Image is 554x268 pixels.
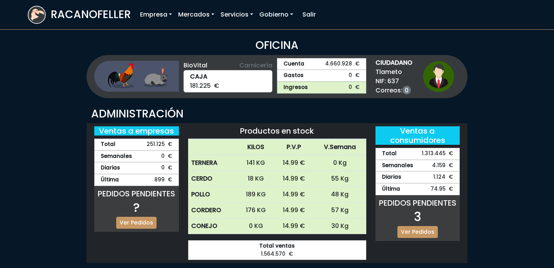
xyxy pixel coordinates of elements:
strong: Semanales [382,162,413,170]
strong: Última [101,176,119,184]
div: 4.159 € [375,160,460,172]
span: Tlameto [375,67,412,77]
div: 1.313.445 € [375,148,460,160]
a: Gobierno [256,7,296,22]
h5: PEDIDOS PENDIENTES [375,198,460,208]
td: 30 Kg [314,218,366,234]
img: ganaderia.png [94,61,179,92]
a: RACANOFELLER [28,4,131,26]
h5: PEDIDOS PENDIENTES [94,189,179,198]
td: 48 Kg [314,187,366,203]
a: Mercados [175,7,217,22]
a: Servicios [217,7,256,22]
a: Ver Pedidos [397,226,438,238]
td: 0 Kg [314,155,366,171]
th: CONEJO [188,218,238,234]
span: Carnicería [239,61,272,70]
div: BioVital [184,61,273,70]
td: 14.99 € [274,203,313,218]
h5: Ventas a empresas [94,126,179,136]
strong: Diarias [382,173,401,181]
h3: ADMINISTRACIÓN [91,107,463,121]
strong: Total [101,141,115,149]
td: 57 Kg [314,203,366,218]
td: 0 KG [238,218,274,234]
th: CORDERO [188,203,238,218]
strong: Cuenta [284,60,304,68]
h5: Productos en stock [188,126,366,136]
strong: Ingresos [284,84,308,92]
td: 141 KG [238,155,274,171]
strong: Gastos [284,72,304,80]
th: POLLO [188,187,238,203]
strong: Semanales [101,152,132,161]
strong: Diarias [101,164,120,172]
a: Gastos0 € [277,70,366,82]
td: 14.99 € [274,171,313,187]
strong: Total [382,150,397,158]
a: Ver Pedidos [116,217,157,229]
td: 18 KG [238,171,274,187]
img: ciudadano1.png [423,61,454,92]
td: 14.99 € [274,155,313,171]
a: 0 [402,86,411,94]
div: 251.125 € [94,139,179,151]
a: Cuenta4.660.928 € [277,58,366,70]
span: 3 [414,208,421,225]
div: 0 € [94,162,179,174]
td: 176 KG [238,203,274,218]
strong: CAJA [190,72,266,81]
div: 181.225 € [184,70,273,92]
td: 189 KG [238,187,274,203]
th: V.Semana [314,139,366,155]
a: Ingresos0 € [277,82,366,94]
strong: CIUDADANO [375,58,412,67]
span: NIF: 637 [375,77,412,86]
th: P.V.P [274,139,313,155]
a: Salir [299,7,319,22]
span: Correos: [375,86,412,95]
div: 1.124 € [375,171,460,183]
span: ? [133,199,140,216]
th: KILOS [238,139,274,155]
div: 74.95 € [375,183,460,195]
a: Empresa [137,7,175,22]
strong: Total ventas [195,242,360,250]
h5: Ventas a consumidores [375,126,460,145]
th: CERDO [188,171,238,187]
td: 14.99 € [274,218,313,234]
div: 899 € [94,174,179,186]
h3: OFICINA [28,39,526,52]
h3: RACANOFELLER [51,8,131,21]
img: logoracarojo.png [28,7,45,21]
th: TERNERA [188,155,238,171]
strong: Última [382,185,400,193]
div: 1.564.570 € [188,240,366,260]
td: 55 Kg [314,171,366,187]
td: 14.99 € [274,187,313,203]
div: 0 € [94,151,179,162]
